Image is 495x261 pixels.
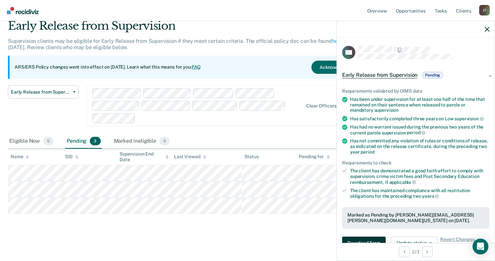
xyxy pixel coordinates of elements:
[342,237,388,250] a: Navigate to form link
[306,103,336,109] div: Clear officers
[337,243,495,260] div: 2 / 3
[120,151,169,162] div: Supervision End Date
[159,137,170,145] span: 0
[299,154,330,159] div: Pending for
[350,97,489,113] div: Has been under supervision for at least one half of the time that remained on their sentence when...
[391,237,438,250] button: Update status
[440,237,475,250] span: Revert Changes
[337,65,495,86] div: Early Release from SupervisionPending
[192,64,201,70] a: FAQ
[422,193,439,199] span: years
[7,7,39,14] img: Recidiviz
[350,124,489,135] div: Has had no warrant issued during the previous two years of the current parole supervision
[473,239,488,254] div: Open Intercom Messenger
[374,107,399,113] span: supervision
[11,89,70,95] span: Early Release from Supervision
[8,134,55,149] div: Eligible Now
[174,154,206,159] div: Last Viewed
[361,149,374,155] span: period
[311,61,374,74] button: Acknowledge & Close
[350,138,489,155] div: Has not committed any violation of rules or conditions of release, as indicated on the release ce...
[90,137,100,145] span: 3
[454,116,483,121] span: supervision
[8,38,364,50] p: Supervision clients may be eligible for Early Release from Supervision if they meet certain crite...
[342,160,489,166] div: Requirements to check
[113,134,171,149] div: Marked Ineligible
[423,72,442,78] span: Pending
[65,154,79,159] div: SID
[350,116,489,122] div: Has satisfactorily completed three years on Low
[342,88,489,94] div: Requirements validated by OIMS data
[350,188,489,199] div: The client has maintained compliance with all restitution obligations for the preceding two
[342,237,386,250] button: Download Form
[8,19,379,38] div: Early Release from Supervision
[11,154,29,159] div: Name
[389,180,416,185] span: applicable
[479,5,490,15] div: J T
[342,72,417,78] span: Early Release from Supervision
[407,130,425,135] span: period
[65,134,102,149] div: Pending
[332,38,342,44] a: here
[422,246,433,257] button: Next Opportunity
[479,5,490,15] button: Profile dropdown button
[43,137,53,145] span: 0
[347,212,484,223] div: Marked as Pending by [PERSON_NAME][EMAIL_ADDRESS][PERSON_NAME][DOMAIN_NAME][US_STATE] on [DATE].
[350,168,489,185] div: The client has demonstrated a good faith effort to comply with supervision, crime victim fees and...
[244,154,259,159] div: Status
[399,246,409,257] button: Previous Opportunity
[15,64,201,71] p: ARS/ERS Policy changes went into effect on [DATE]. Learn what this means for you:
